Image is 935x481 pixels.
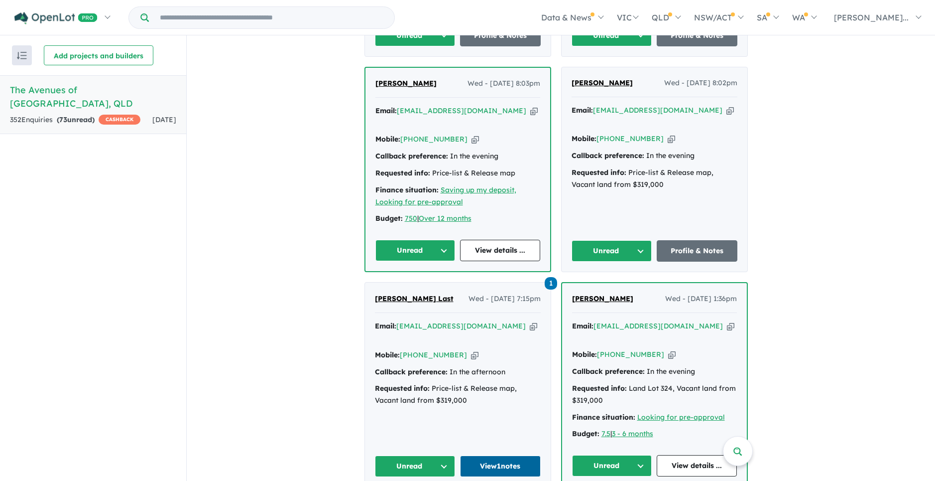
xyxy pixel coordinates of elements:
div: In the evening [375,151,540,162]
a: [EMAIL_ADDRESS][DOMAIN_NAME] [397,106,526,115]
div: Price-list & Release map, Vacant land from $319,000 [375,383,541,407]
a: [EMAIL_ADDRESS][DOMAIN_NAME] [593,106,722,115]
a: [PHONE_NUMBER] [400,135,467,144]
strong: Mobile: [572,350,597,359]
strong: Finance situation: [375,185,439,194]
button: Copy [471,134,479,145]
a: [PERSON_NAME] [572,77,633,89]
strong: Email: [572,106,593,115]
img: sort.svg [17,52,27,59]
button: Unread [375,25,456,46]
button: Copy [668,349,676,360]
a: Over 12 months [419,214,471,223]
button: Copy [530,321,537,331]
button: Copy [727,321,734,331]
strong: Budget: [572,429,599,438]
a: Saving up my deposit, Looking for pre-approval [375,185,516,206]
strong: Mobile: [375,135,400,144]
button: Unread [375,240,456,261]
span: CASHBACK [99,115,140,125]
h5: The Avenues of [GEOGRAPHIC_DATA] , QLD [10,83,176,110]
strong: Email: [375,106,397,115]
a: Profile & Notes [460,25,541,46]
strong: Callback preference: [375,367,448,376]
input: Try estate name, suburb, builder or developer [151,7,392,28]
span: Wed - [DATE] 7:15pm [468,293,541,305]
span: [PERSON_NAME] Last [375,294,454,303]
span: [PERSON_NAME] [572,294,633,303]
a: Profile & Notes [657,240,737,262]
strong: Budget: [375,214,403,223]
strong: Requested info: [572,384,627,393]
span: [PERSON_NAME] [375,79,437,88]
strong: Email: [375,321,396,330]
span: Wed - [DATE] 8:02pm [664,77,737,89]
a: [PERSON_NAME] Last [375,293,454,305]
img: Openlot PRO Logo White [14,12,98,24]
div: | [375,213,540,225]
strong: Mobile: [375,350,400,359]
span: Wed - [DATE] 8:03pm [467,78,540,90]
strong: Callback preference: [375,152,448,160]
strong: Email: [572,321,593,330]
strong: ( unread) [57,115,95,124]
strong: Callback preference: [572,151,644,160]
div: Price-list & Release map [375,167,540,179]
a: View details ... [460,240,540,261]
a: 1 [545,276,557,290]
a: [PHONE_NUMBER] [597,350,664,359]
a: 7.5 [601,429,610,438]
span: [DATE] [152,115,176,124]
strong: Mobile: [572,134,596,143]
a: [EMAIL_ADDRESS][DOMAIN_NAME] [396,321,526,330]
a: 750 [405,214,417,223]
div: In the evening [572,150,737,162]
div: | [572,428,737,440]
a: [PERSON_NAME] [572,293,633,305]
a: View1notes [460,456,541,477]
button: Unread [375,456,456,477]
a: Profile & Notes [657,25,737,46]
button: Copy [471,350,478,360]
strong: Requested info: [572,168,626,177]
span: [PERSON_NAME]... [834,12,909,22]
div: 352 Enquir ies [10,114,140,126]
span: [PERSON_NAME] [572,78,633,87]
span: 1 [545,277,557,290]
div: In the afternoon [375,366,541,378]
a: View details ... [657,455,737,477]
a: [PHONE_NUMBER] [596,134,664,143]
button: Copy [726,105,734,116]
button: Copy [668,134,675,144]
button: Copy [530,106,538,116]
div: In the evening [572,366,737,378]
span: Wed - [DATE] 1:36pm [665,293,737,305]
strong: Requested info: [375,384,430,393]
button: Unread [572,240,652,262]
strong: Callback preference: [572,367,645,376]
div: Land Lot 324, Vacant land from $319,000 [572,383,737,407]
div: Price-list & Release map, Vacant land from $319,000 [572,167,737,191]
button: Unread [572,455,652,477]
a: [EMAIL_ADDRESS][DOMAIN_NAME] [593,321,723,330]
strong: Requested info: [375,168,430,177]
strong: Finance situation: [572,413,635,422]
button: Unread [572,25,652,46]
span: 73 [59,115,67,124]
a: 3 - 6 months [612,429,653,438]
a: [PERSON_NAME] [375,78,437,90]
a: Looking for pre-approval [637,413,725,422]
a: [PHONE_NUMBER] [400,350,467,359]
button: Add projects and builders [44,45,153,65]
